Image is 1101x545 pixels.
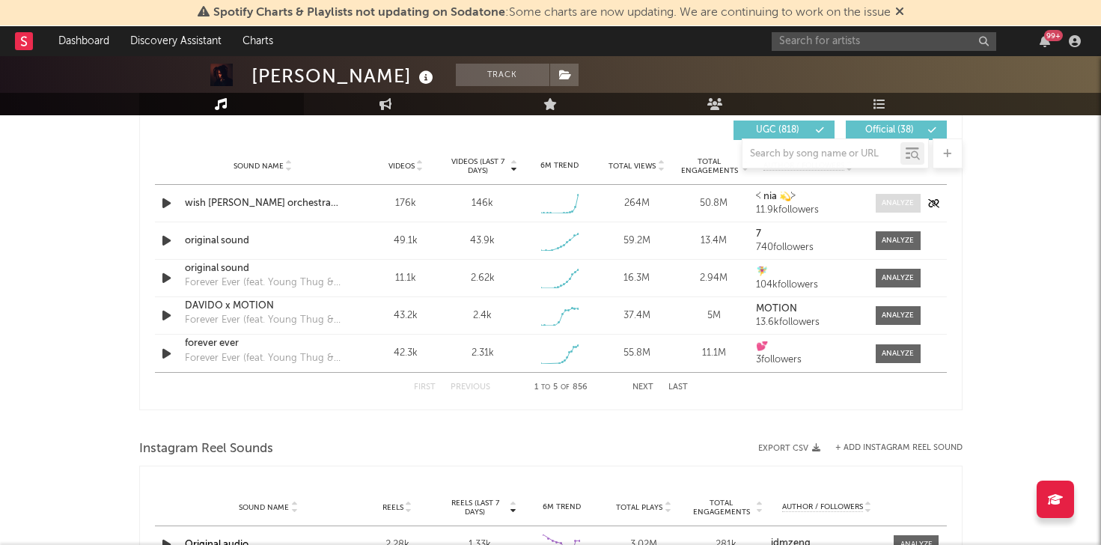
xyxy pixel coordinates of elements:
span: UGC ( 818 ) [743,126,812,135]
div: 2.4k [473,308,492,323]
a: forever ever [185,336,341,351]
div: 264M [602,196,671,211]
div: 50.8M [679,196,748,211]
div: 11.1M [679,346,748,361]
div: 11.1k [371,271,441,286]
a: original sound [185,261,341,276]
button: Previous [451,383,490,392]
div: 13.4M [679,234,748,249]
input: Search by song name or URL [742,148,900,160]
a: ⧼ nia 💫⧽ [756,192,860,202]
div: 146k [472,196,493,211]
button: Export CSV [758,444,820,453]
div: 42.3k [371,346,441,361]
div: 176k [371,196,441,211]
strong: ⧼ nia 💫⧽ [756,192,796,201]
input: Search for artists [772,32,996,51]
div: 2.31k [472,346,494,361]
button: + Add Instagram Reel Sound [835,444,963,452]
div: [PERSON_NAME] [251,64,437,88]
button: Last [668,383,688,392]
span: Author / Followers [782,502,863,512]
div: 5M [679,308,748,323]
strong: 🧚‍♀️ [756,267,768,276]
button: Next [632,383,653,392]
strong: MOTION [756,304,797,314]
div: 740 followers [756,243,860,253]
div: 13.6k followers [756,317,860,328]
span: Instagram Reel Sounds [139,440,273,458]
div: 43.2k [371,308,441,323]
div: + Add Instagram Reel Sound [820,444,963,452]
div: Forever Ever (feat. Young Thug & [PERSON_NAME]) [185,275,341,290]
span: Total Engagements [689,499,754,517]
div: 49.1k [371,234,441,249]
div: 2.62k [471,271,495,286]
div: 59.2M [602,234,671,249]
div: 104k followers [756,280,860,290]
div: 3 followers [756,355,860,365]
a: wish [PERSON_NAME] orchestra version ON YT [185,196,341,211]
div: 6M Trend [525,502,600,513]
div: 16.3M [602,271,671,286]
div: 99 + [1044,30,1063,41]
a: 🧚‍♀️ [756,267,860,277]
a: MOTION [756,304,860,314]
div: 37.4M [602,308,671,323]
span: Sound Name [239,503,289,512]
div: Forever Ever (feat. Young Thug & [PERSON_NAME]) [185,351,341,366]
strong: 💕 [756,341,768,351]
button: 99+ [1040,35,1050,47]
span: of [561,384,570,391]
div: 11.9k followers [756,205,860,216]
button: First [414,383,436,392]
div: 55.8M [602,346,671,361]
a: 7 [756,229,860,240]
a: original sound [185,234,341,249]
button: UGC(818) [734,121,835,140]
a: 💕 [756,341,860,352]
a: Discovery Assistant [120,26,232,56]
div: Forever Ever (feat. Young Thug & [PERSON_NAME]) [185,313,341,328]
strong: 7 [756,229,761,239]
a: Dashboard [48,26,120,56]
span: Official ( 38 ) [856,126,924,135]
div: 1 5 856 [520,379,603,397]
span: Total Plays [616,503,662,512]
a: Charts [232,26,284,56]
button: Track [456,64,549,86]
span: Dismiss [895,7,904,19]
div: 43.9k [470,234,495,249]
div: 2.94M [679,271,748,286]
span: Reels (last 7 days) [442,499,508,517]
span: Reels [382,503,403,512]
a: DAVIDO x MOTION [185,299,341,314]
button: Official(38) [846,121,947,140]
span: : Some charts are now updating. We are continuing to work on the issue [213,7,891,19]
span: Spotify Charts & Playlists not updating on Sodatone [213,7,505,19]
span: to [541,384,550,391]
